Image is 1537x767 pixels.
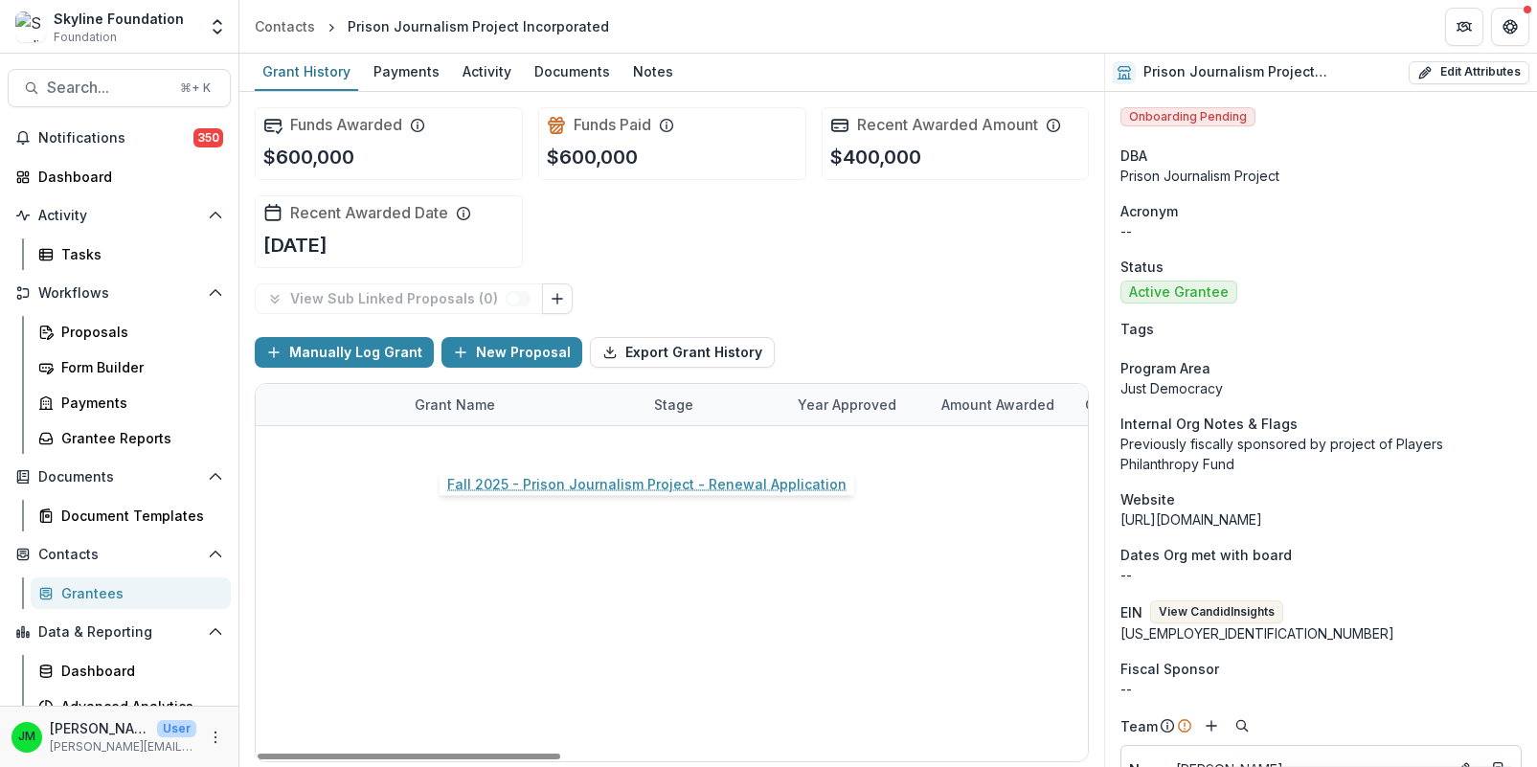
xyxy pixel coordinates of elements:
nav: breadcrumb [247,12,617,40]
h2: Funds Paid [574,116,651,134]
button: View CandidInsights [1150,600,1283,623]
span: Onboarding Pending [1120,107,1255,126]
div: Stage [643,395,705,415]
p: -- [1120,565,1522,585]
div: Proposals [61,322,215,342]
div: Grant History [255,57,358,85]
div: Amount Awarded [930,384,1074,425]
div: Contacts [255,16,315,36]
div: Prison Journalism Project Incorporated [348,16,609,36]
h2: Funds Awarded [290,116,402,134]
span: Active Grantee [1129,284,1229,301]
button: Search [1231,714,1254,737]
button: Partners [1445,8,1483,46]
button: Manually Log Grant [255,337,434,368]
span: Data & Reporting [38,624,200,641]
h2: Recent Awarded Amount [857,116,1038,134]
span: Contacts [38,547,200,563]
div: -- [1120,679,1522,699]
div: Grant Title [1074,384,1217,425]
div: Activity [455,57,519,85]
a: Form Builder [31,351,231,383]
div: Payments [61,393,215,413]
div: Year approved [786,395,908,415]
div: Grantees [61,583,215,603]
div: Document Templates [61,506,215,526]
button: Open Activity [8,200,231,231]
div: Grant Name [403,384,643,425]
button: Open Documents [8,462,231,492]
div: [US_EMPLOYER_IDENTIFICATION_NUMBER] [1120,623,1522,643]
div: Tasks [61,244,215,264]
div: ⌘ + K [176,78,215,99]
p: [PERSON_NAME] [50,718,149,738]
p: $600,000 [263,143,354,171]
div: Jenny Montoya [18,731,35,743]
div: Grantee Reports [61,428,215,448]
img: Skyline Foundation [15,11,46,42]
button: Notifications350 [8,123,231,153]
a: Tasks [31,238,231,270]
p: [PERSON_NAME][EMAIL_ADDRESS][DOMAIN_NAME] [50,738,196,756]
a: Contacts [247,12,323,40]
a: Document Templates [31,500,231,531]
span: Activity [38,208,200,224]
div: Dashboard [61,661,215,681]
div: Amount Awarded [930,395,1066,415]
a: Dashboard [8,161,231,192]
div: Year approved [786,384,930,425]
p: [DATE] [263,231,328,259]
h2: Prison Journalism Project Incorporated [1143,64,1401,80]
div: Advanced Analytics [61,696,215,716]
div: Skyline Foundation [54,9,184,29]
button: Open Data & Reporting [8,617,231,647]
p: $600,000 [547,143,638,171]
a: Documents [527,54,618,91]
button: Open Contacts [8,539,231,570]
div: Prison Journalism Project [1120,166,1522,186]
button: Export Grant History [590,337,775,368]
a: Payments [31,387,231,418]
a: Activity [455,54,519,91]
span: Internal Org Notes & Flags [1120,414,1298,434]
div: Stage [643,384,786,425]
span: Fiscal Sponsor [1120,659,1219,679]
a: Dashboard [31,655,231,687]
button: New Proposal [441,337,582,368]
span: Documents [38,469,200,485]
p: EIN [1120,602,1142,622]
span: DBA [1120,146,1147,166]
button: Open entity switcher [204,8,231,46]
button: Search... [8,69,231,107]
button: View Sub Linked Proposals (0) [255,283,543,314]
div: Dashboard [38,167,215,187]
a: Grant History [255,54,358,91]
span: Dates Org met with board [1120,545,1292,565]
button: Edit Attributes [1409,61,1529,84]
span: Foundation [54,29,117,46]
span: 350 [193,128,223,147]
a: Advanced Analytics [31,690,231,722]
button: Add [1200,714,1223,737]
span: Search... [47,79,169,97]
span: Website [1120,489,1175,509]
p: $400,000 [830,143,921,171]
p: Team [1120,716,1158,736]
a: Proposals [31,316,231,348]
div: Grant Name [403,395,507,415]
a: [URL][DOMAIN_NAME] [1120,511,1262,528]
span: Status [1120,257,1164,277]
div: Grant Title [1074,395,1168,415]
span: Acronym [1120,201,1178,221]
p: User [157,720,196,737]
a: Notes [625,54,681,91]
div: Notes [625,57,681,85]
button: Link Grants [542,283,573,314]
div: Documents [527,57,618,85]
a: Grantees [31,577,231,609]
div: Form Builder [61,357,215,377]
